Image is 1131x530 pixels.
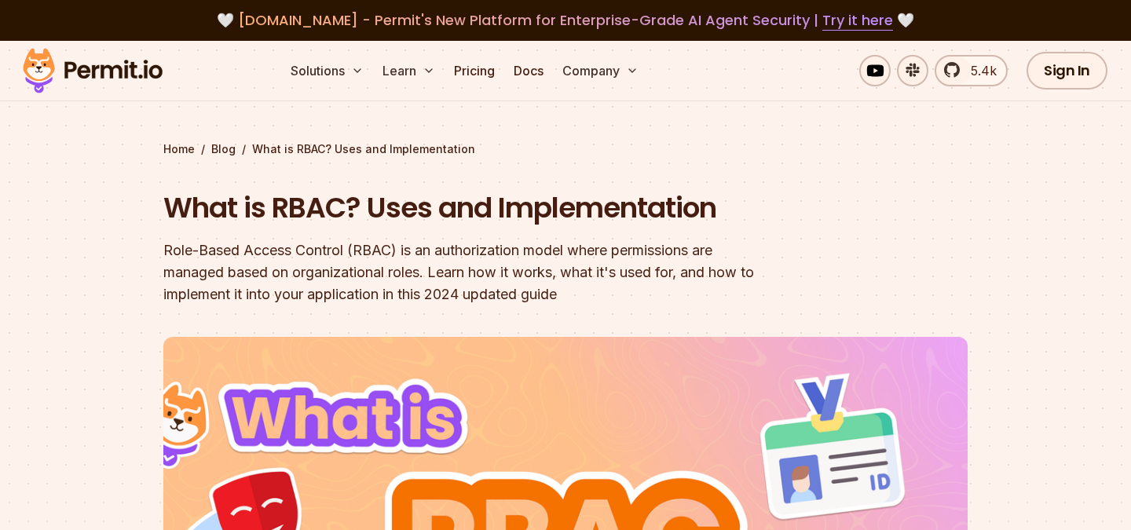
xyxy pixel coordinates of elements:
[163,239,767,305] div: Role-Based Access Control (RBAC) is an authorization model where permissions are managed based on...
[1027,52,1107,90] a: Sign In
[163,188,767,228] h1: What is RBAC? Uses and Implementation
[822,10,893,31] a: Try it here
[556,55,645,86] button: Company
[507,55,550,86] a: Docs
[163,141,968,157] div: / /
[211,141,236,157] a: Blog
[16,44,170,97] img: Permit logo
[284,55,370,86] button: Solutions
[238,10,893,30] span: [DOMAIN_NAME] - Permit's New Platform for Enterprise-Grade AI Agent Security |
[448,55,501,86] a: Pricing
[376,55,441,86] button: Learn
[961,61,997,80] span: 5.4k
[163,141,195,157] a: Home
[38,9,1093,31] div: 🤍 🤍
[935,55,1008,86] a: 5.4k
